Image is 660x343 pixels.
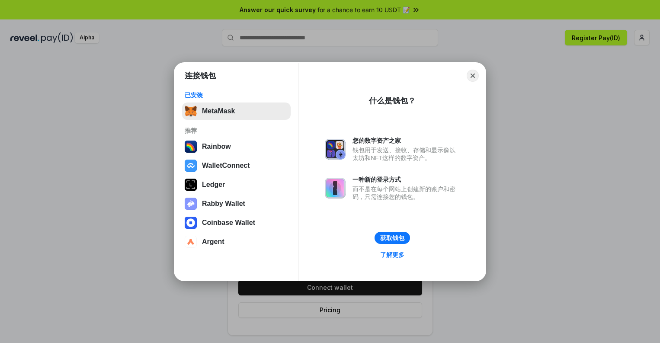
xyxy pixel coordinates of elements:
img: svg+xml,%3Csvg%20xmlns%3D%22http%3A%2F%2Fwww.w3.org%2F2000%2Fsvg%22%20fill%3D%22none%22%20viewBox... [325,178,346,199]
button: WalletConnect [182,157,291,174]
div: MetaMask [202,107,235,115]
div: 了解更多 [380,251,404,259]
img: svg+xml,%3Csvg%20width%3D%22120%22%20height%3D%22120%22%20viewBox%3D%220%200%20120%20120%22%20fil... [185,141,197,153]
img: svg+xml,%3Csvg%20fill%3D%22none%22%20height%3D%2233%22%20viewBox%3D%220%200%2035%2033%22%20width%... [185,105,197,117]
div: Rabby Wallet [202,200,245,208]
button: 获取钱包 [375,232,410,244]
a: 了解更多 [375,249,410,260]
button: MetaMask [182,103,291,120]
button: Close [467,70,479,82]
div: 什么是钱包？ [369,96,416,106]
div: Coinbase Wallet [202,219,255,227]
div: 已安装 [185,91,288,99]
button: Rabby Wallet [182,195,291,212]
div: Ledger [202,181,225,189]
div: 一种新的登录方式 [352,176,460,183]
div: 获取钱包 [380,234,404,242]
img: svg+xml,%3Csvg%20xmlns%3D%22http%3A%2F%2Fwww.w3.org%2F2000%2Fsvg%22%20fill%3D%22none%22%20viewBox... [325,139,346,160]
img: svg+xml,%3Csvg%20width%3D%2228%22%20height%3D%2228%22%20viewBox%3D%220%200%2028%2028%22%20fill%3D... [185,217,197,229]
div: 您的数字资产之家 [352,137,460,144]
div: Rainbow [202,143,231,151]
img: svg+xml,%3Csvg%20xmlns%3D%22http%3A%2F%2Fwww.w3.org%2F2000%2Fsvg%22%20width%3D%2228%22%20height%3... [185,179,197,191]
div: 推荐 [185,127,288,135]
div: 而不是在每个网站上创建新的账户和密码，只需连接您的钱包。 [352,185,460,201]
h1: 连接钱包 [185,71,216,81]
button: Rainbow [182,138,291,155]
button: Argent [182,233,291,250]
img: svg+xml,%3Csvg%20width%3D%2228%22%20height%3D%2228%22%20viewBox%3D%220%200%2028%2028%22%20fill%3D... [185,160,197,172]
button: Coinbase Wallet [182,214,291,231]
button: Ledger [182,176,291,193]
img: svg+xml,%3Csvg%20width%3D%2228%22%20height%3D%2228%22%20viewBox%3D%220%200%2028%2028%22%20fill%3D... [185,236,197,248]
div: 钱包用于发送、接收、存储和显示像以太坊和NFT这样的数字资产。 [352,146,460,162]
div: WalletConnect [202,162,250,170]
img: svg+xml,%3Csvg%20xmlns%3D%22http%3A%2F%2Fwww.w3.org%2F2000%2Fsvg%22%20fill%3D%22none%22%20viewBox... [185,198,197,210]
div: Argent [202,238,224,246]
